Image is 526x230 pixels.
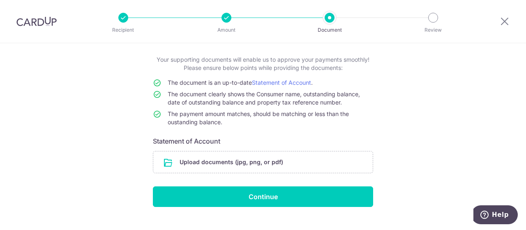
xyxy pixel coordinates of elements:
[168,79,313,86] span: The document is an up-to-date .
[299,26,360,34] p: Document
[168,110,349,125] span: The payment amount matches, should be matching or less than the oustanding balance.
[93,26,154,34] p: Recipient
[473,205,518,226] iframe: Opens a widget where you can find more information
[16,16,57,26] img: CardUp
[153,56,373,72] p: Your supporting documents will enable us to approve your payments smoothly! Please ensure below p...
[153,136,373,146] h6: Statement of Account
[196,26,257,34] p: Amount
[403,26,464,34] p: Review
[153,151,373,173] div: Upload documents (jpg, png, or pdf)
[168,91,360,106] span: The document clearly shows the Consumer name, outstanding balance, date of outstanding balance an...
[252,79,311,86] a: Statement of Account
[153,186,373,207] input: Continue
